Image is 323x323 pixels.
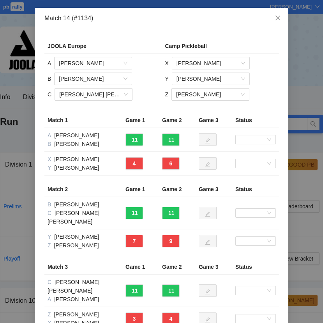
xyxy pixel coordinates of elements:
div: [PERSON_NAME] [48,241,119,250]
span: C [48,210,53,216]
td: Camp Pickleball [162,39,279,54]
div: Game 1 [125,185,156,193]
td: JOOLA Europe [44,39,162,54]
div: [PERSON_NAME] [48,163,119,172]
div: Game 2 [162,116,192,124]
span: Z [48,242,53,248]
button: 11 [162,207,180,219]
div: B [48,75,51,83]
div: Match 3 [48,263,119,271]
div: Game 3 [199,116,229,124]
span: Nathan Rule [176,89,245,100]
div: Status [235,263,276,271]
span: A [48,132,53,138]
div: [PERSON_NAME] [48,131,119,140]
div: Match 14 (#1134) [44,14,279,23]
button: 11 [162,284,180,297]
span: Y [48,234,53,240]
span: close [275,15,281,21]
div: [PERSON_NAME] [PERSON_NAME] [48,278,119,295]
span: Matthew Sheahan [176,73,245,85]
div: [PERSON_NAME] [48,310,119,319]
div: [PERSON_NAME] [48,155,119,163]
span: B [48,201,53,208]
button: Close [267,8,288,29]
button: 7 [125,235,143,247]
span: X [48,156,53,162]
button: 11 [125,284,143,297]
span: WILLIAM DAHLIN [59,73,127,85]
div: Match 2 [48,185,119,193]
div: Game 3 [199,185,229,193]
div: Match 1 [48,116,119,124]
button: 4 [125,157,143,170]
div: C [48,90,51,99]
div: A [48,59,51,67]
div: Status [235,116,276,124]
span: Z [48,311,53,318]
span: Cyril Peltier [59,57,127,69]
div: [PERSON_NAME] [48,232,119,241]
button: 11 [125,207,143,219]
button: 6 [162,157,180,170]
span: Y [48,165,53,171]
div: Game 3 [199,263,229,271]
span: Roger Parent [176,57,245,69]
div: [PERSON_NAME] [48,200,119,209]
div: Game 2 [162,263,192,271]
div: Game 1 [125,116,156,124]
span: Bastian Grau [59,89,128,100]
div: Game 1 [125,263,156,271]
div: [PERSON_NAME] [48,140,119,148]
div: [PERSON_NAME] [PERSON_NAME] [48,209,119,226]
div: Y [165,75,168,83]
div: [PERSON_NAME] [48,295,119,303]
span: A [48,296,53,302]
div: Status [235,185,276,193]
span: B [48,141,53,147]
button: 11 [162,133,180,146]
div: Z [165,90,168,99]
div: Game 2 [162,185,192,193]
div: X [165,59,168,67]
button: 9 [162,235,180,247]
span: C [48,279,53,285]
button: 11 [125,133,143,146]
